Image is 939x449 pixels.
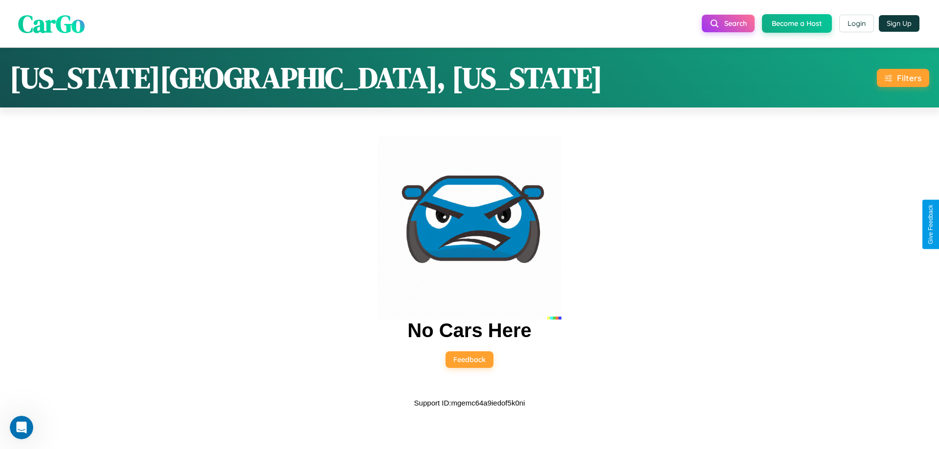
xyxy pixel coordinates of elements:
[839,15,874,32] button: Login
[724,19,747,28] span: Search
[414,396,525,409] p: Support ID: mgemc64a9iedof5k0ni
[927,205,934,244] div: Give Feedback
[702,15,755,32] button: Search
[762,14,832,33] button: Become a Host
[877,69,929,87] button: Filters
[10,58,603,98] h1: [US_STATE][GEOGRAPHIC_DATA], [US_STATE]
[18,6,85,40] span: CarGo
[378,136,561,320] img: car
[897,73,921,83] div: Filters
[879,15,919,32] button: Sign Up
[10,416,33,439] iframe: Intercom live chat
[407,320,531,342] h2: No Cars Here
[446,351,493,368] button: Feedback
